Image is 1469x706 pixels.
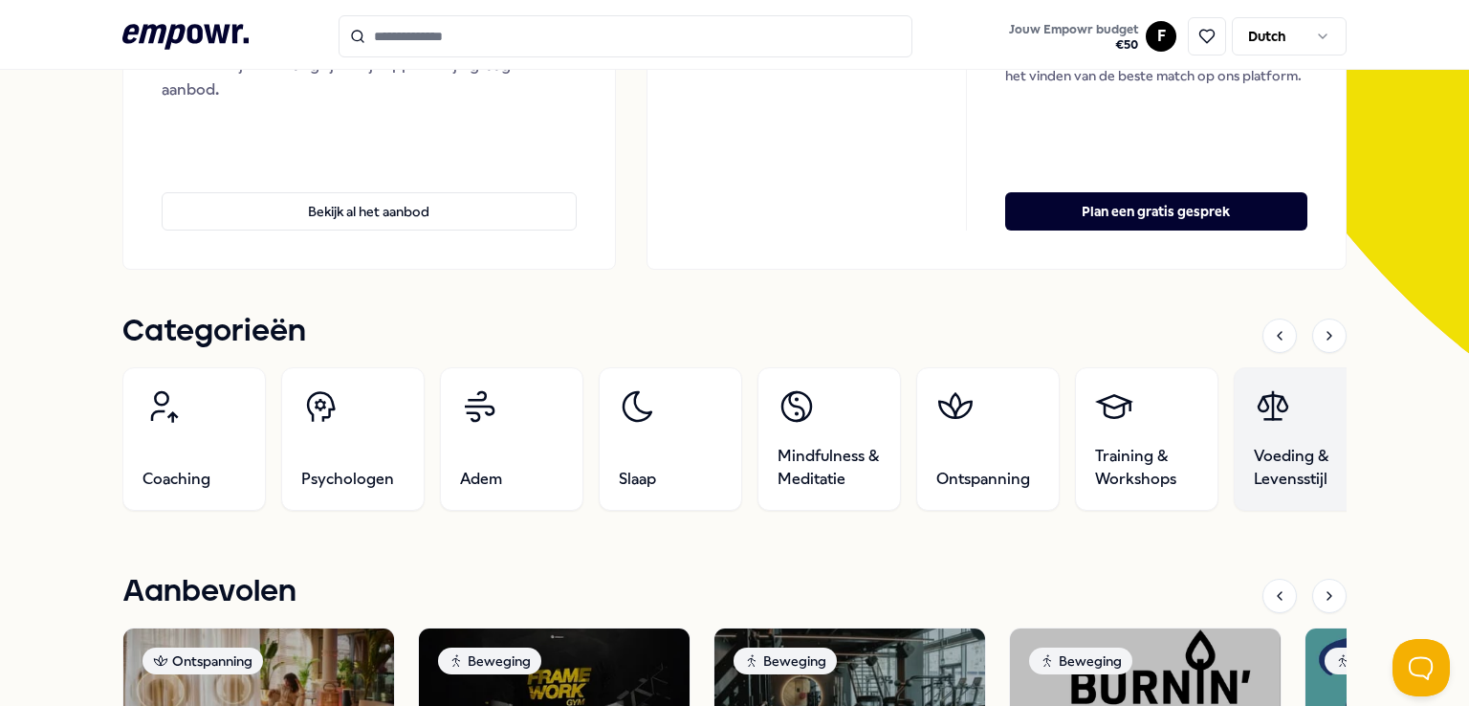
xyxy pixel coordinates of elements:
[1146,21,1176,52] button: F
[122,308,306,356] h1: Categorieën
[1254,445,1357,491] span: Voeding & Levensstijl
[162,162,577,231] a: Bekijk al het aanbod
[440,367,583,511] a: Adem
[1001,16,1146,56] a: Jouw Empowr budget€50
[162,192,577,231] button: Bekijk al het aanbod
[778,445,881,491] span: Mindfulness & Meditatie
[916,367,1060,511] a: Ontspanning
[619,468,656,491] span: Slaap
[301,468,394,491] span: Psychologen
[1029,648,1132,674] div: Beweging
[1009,22,1138,37] span: Jouw Empowr budget
[1234,367,1377,511] a: Voeding & Levensstijl
[1325,648,1428,674] div: Beweging
[122,367,266,511] a: Coaching
[339,15,912,57] input: Search for products, categories or subcategories
[599,367,742,511] a: Slaap
[734,648,837,674] div: Beweging
[460,468,502,491] span: Adem
[1392,639,1450,696] iframe: Help Scout Beacon - Open
[1009,37,1138,53] span: € 50
[143,468,210,491] span: Coaching
[281,367,425,511] a: Psychologen
[438,648,541,674] div: Beweging
[1005,192,1307,231] button: Plan een gratis gesprek
[936,468,1030,491] span: Ontspanning
[1095,445,1198,491] span: Training & Workshops
[143,648,263,674] div: Ontspanning
[1075,367,1218,511] a: Training & Workshops
[162,53,577,101] div: Jouw welzijn is belangrijk! Wij supporten je graag met ons aanbod.
[1005,18,1142,56] button: Jouw Empowr budget€50
[757,367,901,511] a: Mindfulness & Meditatie
[122,568,296,616] h1: Aanbevolen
